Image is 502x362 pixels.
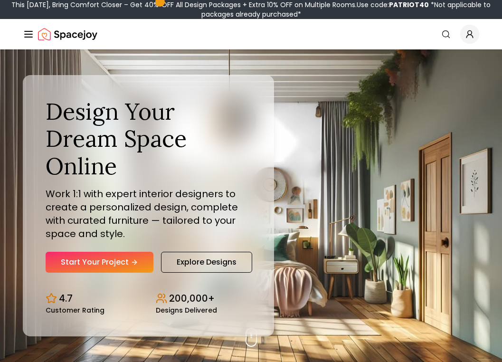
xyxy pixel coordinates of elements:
a: Start Your Project [46,252,153,273]
a: Explore Designs [161,252,252,273]
small: Customer Rating [46,307,104,314]
div: Design stats [46,284,251,314]
img: Spacejoy Logo [38,25,97,44]
p: Work 1:1 with expert interior designers to create a personalized design, complete with curated fu... [46,187,251,240]
h1: Design Your Dream Space Online [46,98,251,180]
a: Spacejoy [38,25,97,44]
small: Designs Delivered [156,307,217,314]
p: 200,000+ [169,292,215,305]
p: 4.7 [59,292,73,305]
nav: Global [23,19,479,49]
